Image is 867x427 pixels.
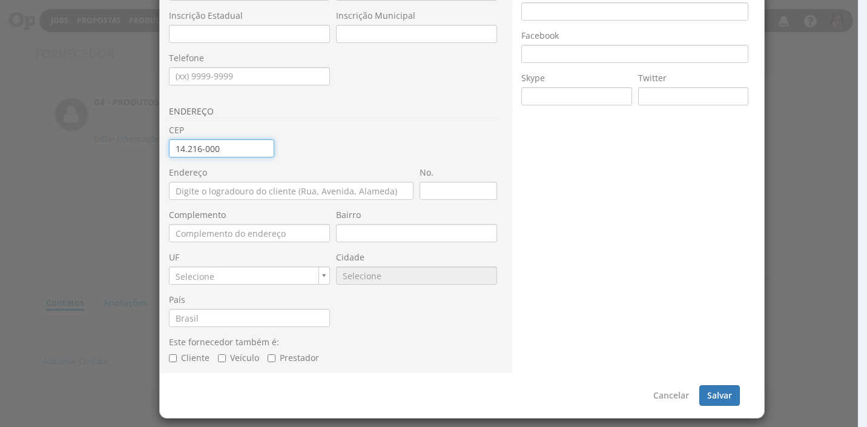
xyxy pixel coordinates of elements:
[169,167,207,179] label: Endereço
[645,385,697,406] button: Cancelar
[169,182,414,200] input: Digite o logradouro do cliente (Rua, Avenida, Alameda)
[521,72,545,84] label: Skype
[169,107,497,118] h3: ENDEREÇO
[169,352,209,364] label: Cliente
[170,267,314,286] span: Selecione
[169,139,274,157] input: 00.000-000
[336,209,361,221] label: Bairro
[420,167,434,179] label: No.
[169,354,177,362] input: Cliente
[699,385,740,406] button: Salvar
[169,309,330,327] input: Brasil
[268,354,275,362] input: Prestador
[336,266,497,285] input: Cidade
[336,10,415,22] label: Inscrição Municipal
[218,352,259,364] label: Veículo
[169,52,204,64] label: Telefone
[169,67,330,85] input: (xx) 9999-9999
[169,10,243,22] label: Inscrição Estadual
[169,251,179,263] label: UF
[218,354,226,362] input: Veículo
[169,266,330,285] a: Selecione
[336,251,364,263] label: Cidade
[169,209,226,221] label: Complemento
[521,30,559,42] label: Facebook
[268,352,319,364] label: Prestador
[638,72,667,84] label: Twitter
[169,224,330,242] input: Complemento do endereço
[169,336,279,348] label: Este fornecedor também é:
[169,124,184,136] label: CEP
[169,294,185,306] label: País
